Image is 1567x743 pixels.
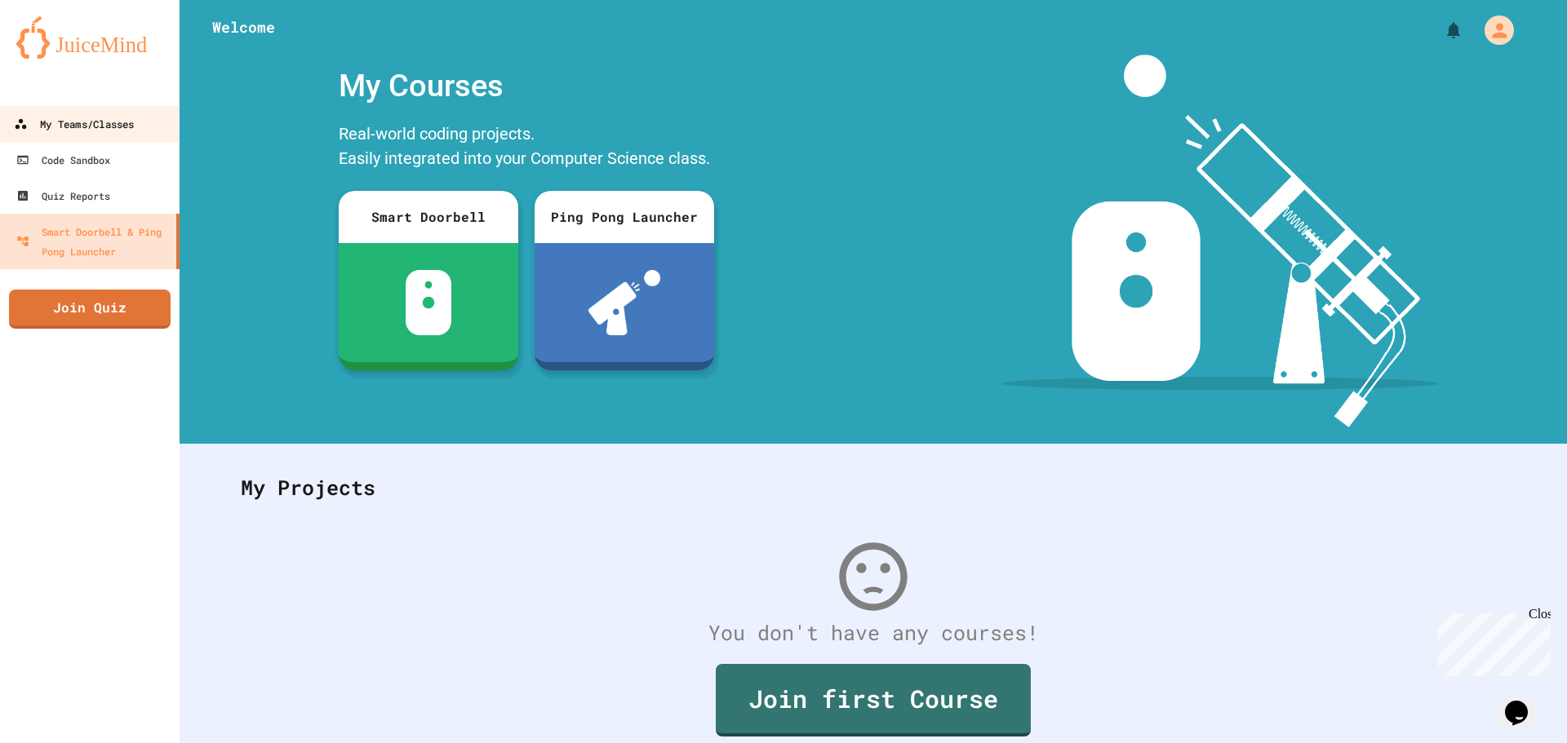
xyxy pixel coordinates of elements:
[1001,55,1439,427] img: banner-image-my-projects.png
[16,222,170,261] div: Smart Doorbell & Ping Pong Launcher
[1498,678,1551,727] iframe: chat widget
[716,664,1031,736] a: Join first Course
[331,117,722,179] div: Real-world coding projects. Easily integrated into your Computer Science class.
[535,191,714,243] div: Ping Pong Launcher
[588,270,661,335] img: ppl-with-ball.png
[1467,11,1518,49] div: My Account
[9,290,171,329] a: Join Quiz
[331,55,722,117] div: My Courses
[406,270,452,335] img: sdb-white.svg
[224,456,1522,520] div: My Projects
[14,114,134,135] div: My Teams/Classes
[7,7,113,104] div: Chat with us now!Close
[224,617,1522,648] div: You don't have any courses!
[16,16,163,59] img: logo-orange.svg
[16,150,110,170] div: Code Sandbox
[339,191,518,243] div: Smart Doorbell
[1414,16,1467,44] div: My Notifications
[16,186,110,206] div: Quiz Reports
[1432,607,1551,676] iframe: chat widget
